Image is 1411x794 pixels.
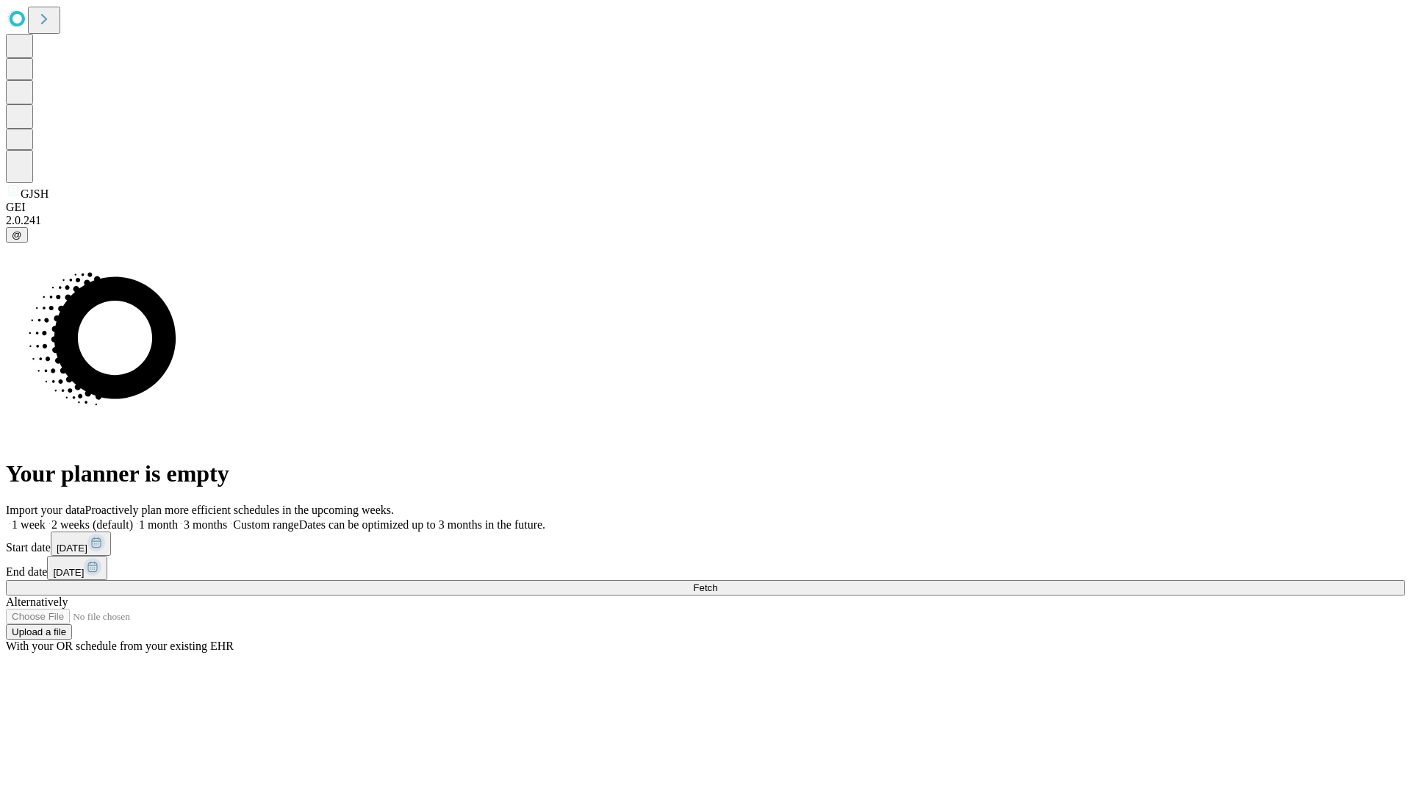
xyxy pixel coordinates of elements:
div: Start date [6,532,1405,556]
span: [DATE] [53,567,84,578]
span: 2 weeks (default) [51,518,133,531]
span: Custom range [233,518,298,531]
div: 2.0.241 [6,214,1405,227]
span: Alternatively [6,595,68,608]
button: [DATE] [47,556,107,580]
span: Import your data [6,504,85,516]
span: Dates can be optimized up to 3 months in the future. [299,518,545,531]
span: [DATE] [57,543,87,554]
span: 1 month [139,518,178,531]
span: @ [12,229,22,240]
span: 1 week [12,518,46,531]
div: End date [6,556,1405,580]
span: Proactively plan more efficient schedules in the upcoming weeks. [85,504,394,516]
span: GJSH [21,187,49,200]
button: Fetch [6,580,1405,595]
button: [DATE] [51,532,111,556]
span: With your OR schedule from your existing EHR [6,640,234,652]
h1: Your planner is empty [6,460,1405,487]
div: GEI [6,201,1405,214]
span: 3 months [184,518,227,531]
span: Fetch [693,582,717,593]
button: @ [6,227,28,243]
button: Upload a file [6,624,72,640]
